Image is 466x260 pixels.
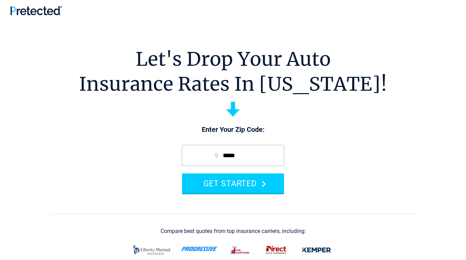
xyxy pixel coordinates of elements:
[182,173,284,193] button: GET STARTED
[79,47,387,97] h1: Let's Drop Your Auto Insurance Rates In [US_STATE]!
[10,6,62,15] img: Pretected Logo
[227,243,254,257] img: thehartford
[131,242,173,258] img: liberty
[262,243,290,257] img: direct
[182,145,284,166] input: zip code
[161,228,306,234] div: Compare best quotes from top insurance carriers, including:
[181,246,218,251] img: progressive
[175,125,291,135] p: Enter Your Zip Code:
[298,243,335,257] img: kemper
